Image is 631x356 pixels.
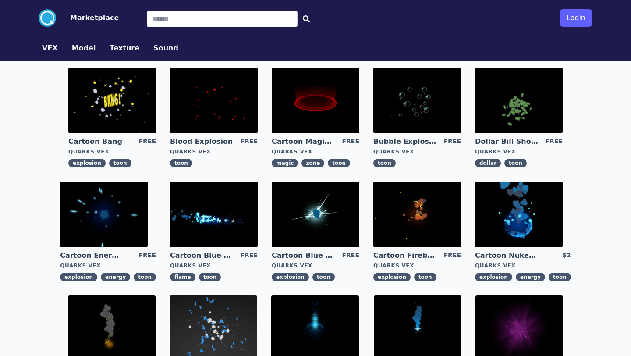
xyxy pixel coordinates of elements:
span: toon [328,159,350,167]
span: explosion [475,273,512,281]
div: Quarks VFX [68,148,156,155]
img: imgAlt [60,182,148,247]
a: Cartoon Blue Gas Explosion [272,251,335,260]
img: imgAlt [475,68,563,133]
div: Quarks VFX [170,148,258,155]
input: Search [147,11,298,27]
div: $2 [562,251,571,260]
span: toon [373,159,396,167]
a: Cartoon Bang [68,137,131,146]
span: explosion [272,273,309,281]
div: Quarks VFX [170,262,258,269]
a: Cartoon Fireball Explosion [373,251,436,260]
span: energy [516,273,545,281]
a: Sound [146,43,185,53]
button: Model [72,43,96,53]
button: VFX [42,43,58,53]
a: Marketplace [56,13,119,23]
div: Quarks VFX [475,148,563,155]
span: toon [109,159,131,167]
div: Quarks VFX [373,262,461,269]
span: toon [199,273,221,281]
button: Marketplace [70,13,119,23]
img: imgAlt [170,182,258,247]
div: Quarks VFX [272,262,359,269]
div: FREE [444,137,461,146]
span: explosion [60,273,97,281]
img: imgAlt [475,182,563,247]
a: Cartoon Blue Flamethrower [170,251,233,260]
a: VFX [35,43,65,53]
div: FREE [342,251,359,260]
a: Texture [103,43,146,53]
span: toon [414,273,436,281]
a: Dollar Bill Shower [475,137,538,146]
span: toon [170,159,192,167]
div: FREE [241,137,258,146]
span: toon [312,273,335,281]
div: FREE [241,251,258,260]
a: Model [65,43,103,53]
a: Blood Explosion [170,137,233,146]
span: magic [272,159,298,167]
img: imgAlt [68,68,156,133]
span: explosion [68,159,106,167]
div: FREE [139,137,156,146]
span: toon [504,159,527,167]
a: Cartoon Energy Explosion [60,251,123,260]
img: imgAlt [373,68,461,133]
span: explosion [373,273,411,281]
button: Sound [153,43,178,53]
div: Quarks VFX [475,262,571,269]
img: imgAlt [272,68,359,133]
img: imgAlt [373,182,461,247]
div: FREE [139,251,156,260]
div: FREE [546,137,563,146]
span: zone [301,159,324,167]
div: Quarks VFX [373,148,461,155]
div: FREE [444,251,461,260]
a: Bubble Explosion [373,137,436,146]
a: Cartoon Nuke Energy Explosion [475,251,538,260]
div: Quarks VFX [60,262,156,269]
img: imgAlt [170,68,258,133]
button: Login [560,9,592,27]
span: toon [134,273,156,281]
button: Texture [110,43,139,53]
a: Cartoon Magic Zone [272,137,335,146]
img: imgAlt [272,182,359,247]
span: energy [101,273,130,281]
span: dollar [475,159,501,167]
span: toon [549,273,571,281]
span: flame [170,273,195,281]
a: Login [560,6,592,30]
div: FREE [342,137,359,146]
div: Quarks VFX [272,148,359,155]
